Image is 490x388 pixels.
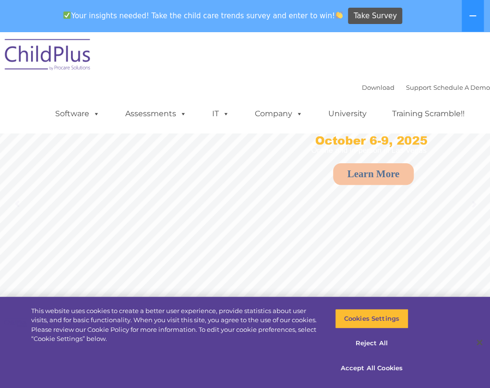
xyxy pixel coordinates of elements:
button: Reject All [335,334,408,354]
button: Cookies Settings [335,309,408,329]
a: University [319,104,376,123]
img: 👏 [335,12,343,19]
font: | [362,84,490,91]
a: Schedule A Demo [433,84,490,91]
a: IT [203,104,239,123]
button: Accept All Cookies [335,358,408,378]
a: Training Scramble!! [382,104,474,123]
a: Take Survey [348,8,402,24]
span: Take Survey [354,8,397,24]
a: Company [245,104,312,123]
a: Assessments [116,104,196,123]
div: This website uses cookies to create a better user experience, provide statistics about user visit... [31,306,320,344]
span: Your insights needed! Take the child care trends survey and enter to win! [60,6,347,25]
a: Learn More [333,163,414,185]
a: Download [362,84,394,91]
a: Support [406,84,431,91]
img: ✅ [63,12,71,19]
a: Software [46,104,109,123]
button: Close [469,332,490,353]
